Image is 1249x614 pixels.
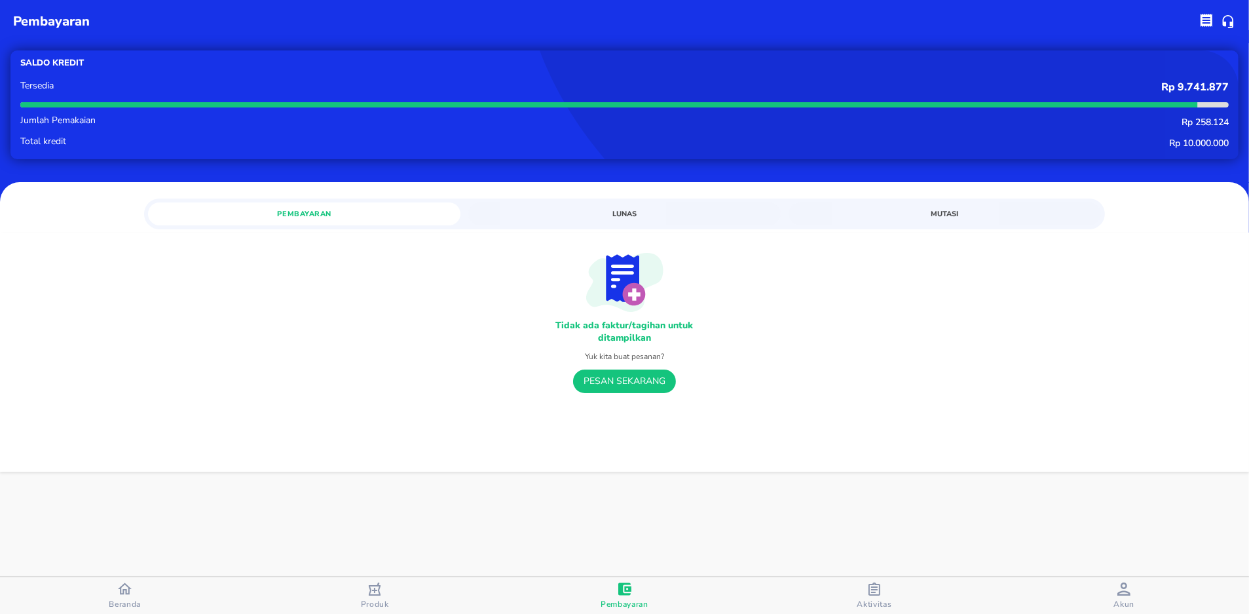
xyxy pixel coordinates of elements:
[601,599,648,609] span: Pembayaran
[468,202,781,225] a: Lunas
[250,577,499,614] button: Produk
[524,81,1229,94] p: Rp 9.741.877
[144,199,1104,225] div: simple tabs
[361,599,389,609] span: Produk
[857,599,891,609] span: Aktivitas
[476,208,773,220] span: Lunas
[543,319,707,344] p: Tidak ada faktur/tagihan untuk ditampilkan
[109,599,141,609] span: Beranda
[20,81,524,90] p: Tersedia
[999,577,1249,614] button: Akun
[500,577,749,614] button: Pembayaran
[13,12,90,31] p: pembayaran
[20,137,524,146] p: Total kredit
[749,577,999,614] button: Aktivitas
[524,137,1229,149] p: Rp 10.000.000
[1113,599,1134,609] span: Akun
[796,208,1093,220] span: Mutasi
[789,202,1101,225] a: Mutasi
[20,57,625,69] p: Saldo kredit
[573,370,676,394] button: PESAN SEKARANG
[585,351,664,362] p: Yuk kita buat pesanan?
[586,253,663,312] img: No Invoice
[156,208,453,220] span: Pembayaran
[524,116,1229,128] p: Rp 258.124
[20,116,524,125] p: Jumlah Pemakaian
[584,374,665,390] span: PESAN SEKARANG
[148,202,460,225] a: Pembayaran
